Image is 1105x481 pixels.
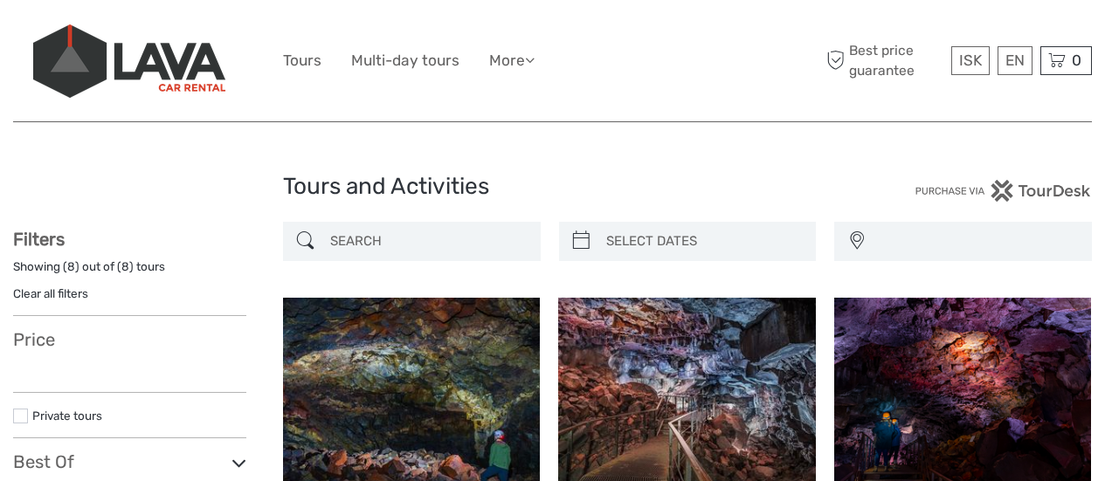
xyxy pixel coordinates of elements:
[33,24,225,98] img: 523-13fdf7b0-e410-4b32-8dc9-7907fc8d33f7_logo_big.jpg
[67,258,75,275] label: 8
[121,258,129,275] label: 8
[13,258,246,285] div: Showing ( ) out of ( ) tours
[323,226,532,257] input: SEARCH
[13,451,246,472] h3: Best Of
[915,180,1092,202] img: PurchaseViaTourDesk.png
[1069,52,1084,69] span: 0
[13,329,246,350] h3: Price
[32,409,102,423] a: Private tours
[13,229,65,250] strong: Filters
[489,48,535,73] a: More
[822,41,947,79] span: Best price guarantee
[283,48,321,73] a: Tours
[283,173,823,201] h1: Tours and Activities
[13,286,88,300] a: Clear all filters
[599,226,808,257] input: SELECT DATES
[959,52,982,69] span: ISK
[998,46,1032,75] div: EN
[351,48,459,73] a: Multi-day tours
